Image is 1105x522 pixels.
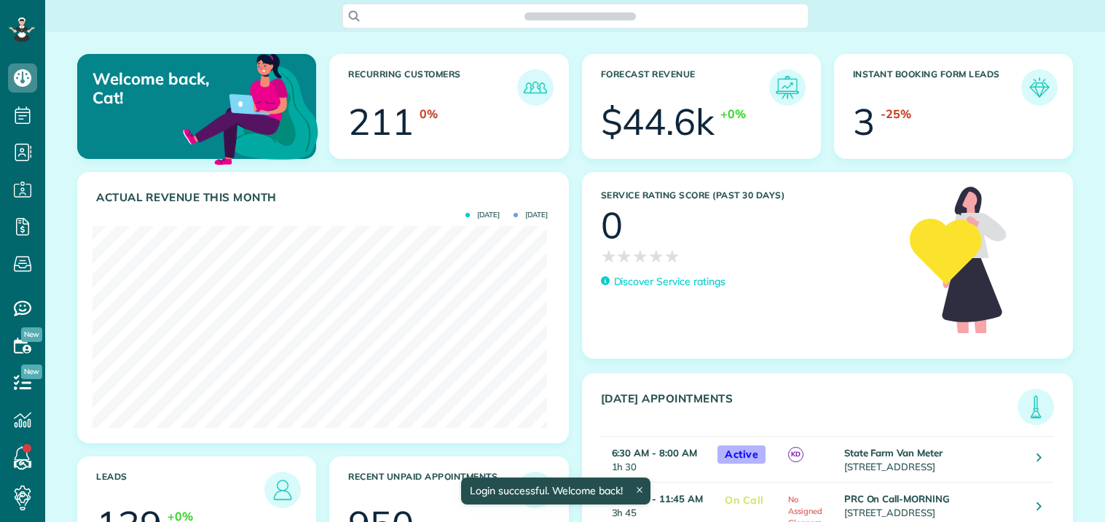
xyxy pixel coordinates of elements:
[841,437,1026,482] td: [STREET_ADDRESS]
[612,447,697,459] strong: 6:30 AM - 8:00 AM
[601,437,711,482] td: 1h 30
[853,104,875,140] div: 3
[514,211,548,219] span: [DATE]
[521,73,550,102] img: icon_recurring_customers-cf858462ba22bcd05b5a5880d41d6543d210077de5bb9ebc9590e49fd87d84ed.png
[601,244,617,269] span: ★
[614,274,725,289] p: Discover Service ratings
[881,106,911,122] div: -25%
[1021,392,1050,421] img: icon_todays_appointments-901f7ab196bb0bea1936b74009e4eb5ffbc2d2711fa7634e0d609ed5ef32b18b.png
[664,244,680,269] span: ★
[461,478,650,505] div: Login successful. Welcome back!
[844,493,950,505] strong: PRC On Call-MORNING
[420,106,438,122] div: 0%
[348,69,516,106] h3: Recurring Customers
[612,493,703,505] strong: 8:00 AM - 11:45 AM
[616,244,632,269] span: ★
[773,73,802,102] img: icon_forecast_revenue-8c13a41c7ed35a8dcfafea3cbb826a0462acb37728057bba2d056411b612bbbe.png
[648,244,664,269] span: ★
[720,106,746,122] div: +0%
[93,69,238,108] p: Welcome back, Cat!
[788,447,803,462] span: KD
[521,475,550,505] img: icon_unpaid_appointments-47b8ce3997adf2238b356f14209ab4cced10bd1f174958f3ca8f1d0dd7fffeee.png
[180,37,321,179] img: dashboard_welcome-42a62b7d889689a78055ac9021e634bf52bae3f8056760290aed330b23ab8690.png
[601,392,1018,425] h3: [DATE] Appointments
[539,9,621,23] span: Search ZenMaid…
[348,104,414,140] div: 211
[268,475,297,505] img: icon_leads-1bed01f49abd5b7fead27621c3d59655bb73ed531f8eeb49469d10e621d6b896.png
[717,445,766,464] span: Active
[853,69,1021,106] h3: Instant Booking Form Leads
[601,207,623,244] div: 0
[601,104,715,140] div: $44.6k
[21,327,42,342] span: New
[601,190,896,200] h3: Service Rating score (past 30 days)
[601,274,725,289] a: Discover Service ratings
[21,365,42,379] span: New
[465,211,500,219] span: [DATE]
[96,472,264,508] h3: Leads
[844,447,943,459] strong: State Farm Van Meter
[1025,73,1054,102] img: icon_form_leads-04211a6a04a5b2264e4ee56bc0799ec3eb69b7e499cbb523a139df1d13a81ae0.png
[632,244,648,269] span: ★
[601,69,769,106] h3: Forecast Revenue
[717,491,771,510] span: On Call
[348,472,516,508] h3: Recent unpaid appointments
[96,191,554,204] h3: Actual Revenue this month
